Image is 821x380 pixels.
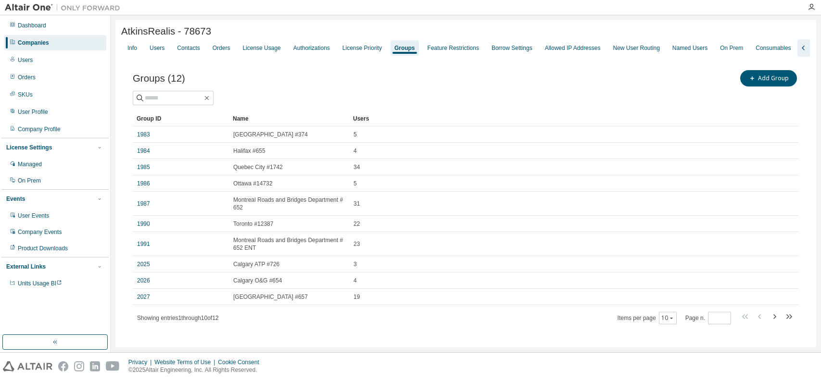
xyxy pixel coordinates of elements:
[233,131,308,138] span: [GEOGRAPHIC_DATA] #374
[18,177,41,184] div: On Prem
[233,147,265,155] span: Halifax #655
[137,240,150,248] a: 1991
[6,144,52,151] div: License Settings
[58,361,68,371] img: facebook.svg
[18,245,68,252] div: Product Downloads
[18,280,62,287] span: Units Usage BI
[756,44,791,52] div: Consumables
[354,277,357,284] span: 4
[233,293,308,301] span: [GEOGRAPHIC_DATA] #657
[137,200,150,208] a: 1987
[233,111,345,126] div: Name
[90,361,100,371] img: linkedin.svg
[354,260,357,268] span: 3
[18,160,42,168] div: Managed
[354,200,360,208] span: 31
[137,111,225,126] div: Group ID
[354,147,357,155] span: 4
[233,180,272,187] span: Ottawa #14732
[18,228,62,236] div: Company Events
[128,366,265,374] p: © 2025 Altair Engineering, Inc. All Rights Reserved.
[661,314,674,322] button: 10
[137,315,219,321] span: Showing entries 1 through 10 of 12
[354,180,357,187] span: 5
[233,196,345,211] span: Montreal Roads and Bridges Department # 652
[354,131,357,138] span: 5
[672,44,707,52] div: Named Users
[242,44,280,52] div: License Usage
[233,277,282,284] span: Calgary O&G #654
[720,44,743,52] div: On Prem
[127,44,137,52] div: Info
[428,44,479,52] div: Feature Restrictions
[218,358,265,366] div: Cookie Consent
[3,361,52,371] img: altair_logo.svg
[685,312,731,324] span: Page n.
[18,56,33,64] div: Users
[137,277,150,284] a: 2026
[353,111,767,126] div: Users
[5,3,125,12] img: Altair One
[74,361,84,371] img: instagram.svg
[354,163,360,171] span: 34
[137,147,150,155] a: 1984
[18,125,61,133] div: Company Profile
[545,44,601,52] div: Allowed IP Addresses
[293,44,330,52] div: Authorizations
[18,74,36,81] div: Orders
[213,44,230,52] div: Orders
[137,180,150,187] a: 1986
[233,236,345,252] span: Montreal Roads and Bridges Department # 652 ENT
[18,108,48,116] div: User Profile
[154,358,218,366] div: Website Terms of Use
[18,22,46,29] div: Dashboard
[618,312,677,324] span: Items per page
[6,263,46,270] div: External Links
[18,212,49,220] div: User Events
[137,163,150,171] a: 1985
[354,293,360,301] span: 19
[354,220,360,228] span: 22
[128,358,154,366] div: Privacy
[177,44,200,52] div: Contacts
[137,131,150,138] a: 1983
[233,260,279,268] span: Calgary ATP #726
[6,195,25,203] div: Events
[492,44,532,52] div: Borrow Settings
[137,220,150,228] a: 1990
[137,260,150,268] a: 2025
[121,26,211,37] span: AtkinsRealis - 78673
[137,293,150,301] a: 2027
[133,73,185,84] span: Groups (12)
[18,39,49,47] div: Companies
[106,361,120,371] img: youtube.svg
[150,44,164,52] div: Users
[18,91,33,98] div: SKUs
[342,44,382,52] div: License Priority
[394,44,415,52] div: Groups
[613,44,659,52] div: New User Routing
[233,220,273,228] span: Toronto #12387
[354,240,360,248] span: 23
[233,163,283,171] span: Quebec City #1742
[740,70,797,86] button: Add Group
